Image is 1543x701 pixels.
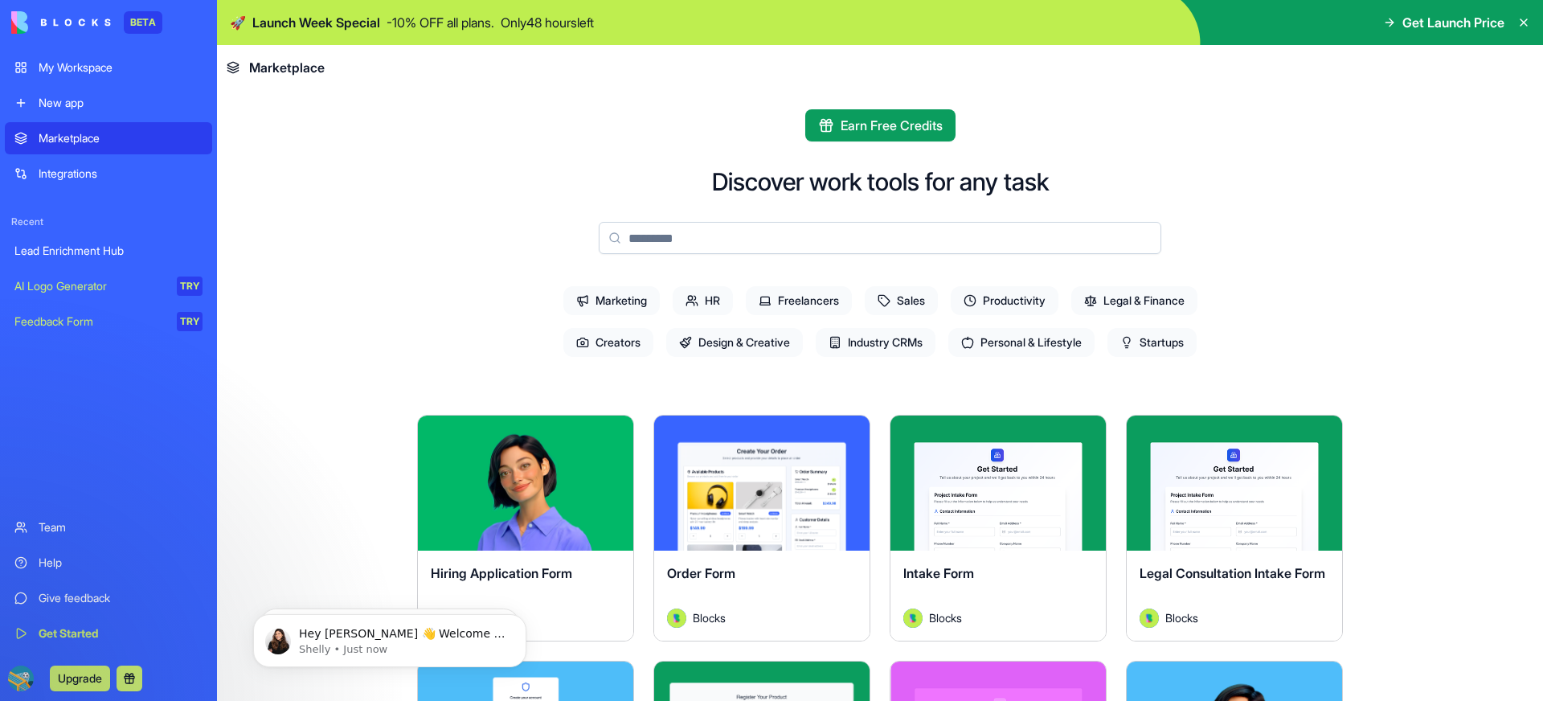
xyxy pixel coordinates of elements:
[5,158,212,190] a: Integrations
[5,87,212,119] a: New app
[929,609,962,626] span: Blocks
[124,11,162,34] div: BETA
[1140,609,1159,628] img: Avatar
[673,286,733,315] span: HR
[229,580,550,693] iframe: Intercom notifications message
[14,278,166,294] div: AI Logo Generator
[563,286,660,315] span: Marketing
[26,42,39,55] img: website_grey.svg
[387,13,494,32] p: - 10 % OFF all plans.
[667,609,686,628] img: Avatar
[948,328,1095,357] span: Personal & Lifestyle
[5,547,212,579] a: Help
[177,277,203,296] div: TRY
[39,519,203,535] div: Team
[39,625,203,642] div: Get Started
[1126,415,1343,642] a: Legal Consultation Intake FormAvatarBlocks
[1402,13,1504,32] span: Get Launch Price
[11,11,162,34] a: BETA
[501,13,594,32] p: Only 48 hours left
[693,609,726,626] span: Blocks
[178,95,271,105] div: Keywords by Traffic
[712,167,1049,196] h2: Discover work tools for any task
[805,109,956,141] button: Earn Free Credits
[903,565,974,581] span: Intake Form
[5,235,212,267] a: Lead Enrichment Hub
[249,58,325,77] span: Marketplace
[5,617,212,650] a: Get Started
[5,511,212,543] a: Team
[5,305,212,338] a: Feedback FormTRY
[230,13,246,32] span: 🚀
[39,555,203,571] div: Help
[8,666,34,691] img: ACg8ocJ488WcOkvinp9Vg697vL9QuldOD6rZxmjRgPCblw5GoxxvJR7D=s96-c
[39,95,203,111] div: New app
[39,130,203,146] div: Marketplace
[5,215,212,228] span: Recent
[50,670,110,686] a: Upgrade
[1140,565,1325,581] span: Legal Consultation Intake Form
[563,328,653,357] span: Creators
[841,116,943,135] span: Earn Free Credits
[14,243,203,259] div: Lead Enrichment Hub
[431,565,572,581] span: Hiring Application Form
[5,51,212,84] a: My Workspace
[1071,286,1197,315] span: Legal & Finance
[666,328,803,357] span: Design & Creative
[26,26,39,39] img: logo_orange.svg
[61,95,144,105] div: Domain Overview
[39,590,203,606] div: Give feedback
[14,314,166,330] div: Feedback Form
[816,328,935,357] span: Industry CRMs
[39,166,203,182] div: Integrations
[252,13,380,32] span: Launch Week Special
[1165,609,1198,626] span: Blocks
[890,415,1107,642] a: Intake FormAvatarBlocks
[160,93,173,106] img: tab_keywords_by_traffic_grey.svg
[667,565,735,581] span: Order Form
[177,312,203,331] div: TRY
[39,59,203,76] div: My Workspace
[1107,328,1197,357] span: Startups
[5,122,212,154] a: Marketplace
[5,582,212,614] a: Give feedback
[951,286,1058,315] span: Productivity
[11,11,111,34] img: logo
[903,609,923,628] img: Avatar
[653,415,870,642] a: Order FormAvatarBlocks
[50,666,110,691] button: Upgrade
[42,42,177,55] div: Domain: [DOMAIN_NAME]
[865,286,938,315] span: Sales
[5,270,212,302] a: AI Logo GeneratorTRY
[45,26,79,39] div: v 4.0.25
[746,286,852,315] span: Freelancers
[417,415,634,642] a: Hiring Application FormAvatarBlocks
[43,93,56,106] img: tab_domain_overview_orange.svg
